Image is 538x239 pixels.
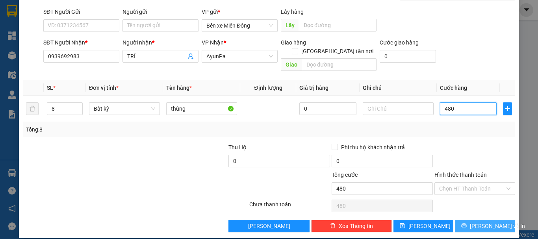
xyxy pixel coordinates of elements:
span: Tên hàng [166,85,192,91]
div: Tổng: 8 [26,125,208,134]
span: Đơn vị tính [89,85,119,91]
span: user-add [187,53,194,59]
div: SĐT Người Gửi [43,7,119,16]
span: [PERSON_NAME] [408,222,451,230]
button: save[PERSON_NAME] [393,220,454,232]
span: printer [461,223,467,229]
input: VD: Bàn, Ghế [166,102,237,115]
span: Bất kỳ [94,103,155,115]
div: Chưa thanh toán [249,200,331,214]
input: Dọc đường [299,19,377,31]
label: Cước giao hàng [380,39,419,46]
span: Cước hàng [440,85,467,91]
span: [GEOGRAPHIC_DATA] tận nơi [298,47,377,56]
div: SĐT Người Nhận [43,38,119,47]
span: save [400,223,405,229]
button: delete [26,102,39,115]
button: plus [503,102,512,115]
span: plus [503,106,512,112]
input: Cước giao hàng [380,50,436,63]
input: Ghi Chú [363,102,434,115]
input: Dọc đường [302,58,377,71]
span: VP Nhận [202,39,224,46]
span: Xóa Thông tin [339,222,373,230]
span: AyunPa [206,50,273,62]
span: Định lượng [254,85,282,91]
span: delete [330,223,336,229]
div: VP gửi [202,7,278,16]
span: Bến xe Miền Đông [206,20,273,31]
span: Giao hàng [281,39,306,46]
span: Phí thu hộ khách nhận trả [338,143,408,152]
span: Thu Hộ [228,144,247,150]
span: [PERSON_NAME] và In [470,222,525,230]
button: printer[PERSON_NAME] và In [455,220,515,232]
span: Lấy [281,19,299,31]
span: Giá trị hàng [299,85,328,91]
input: 0 [299,102,356,115]
span: [PERSON_NAME] [248,222,290,230]
div: Người gửi [122,7,199,16]
th: Ghi chú [360,80,437,96]
span: Tổng cước [332,172,358,178]
span: SL [47,85,53,91]
button: [PERSON_NAME] [228,220,309,232]
div: Người nhận [122,38,199,47]
label: Hình thức thanh toán [434,172,487,178]
span: Giao [281,58,302,71]
button: deleteXóa Thông tin [311,220,392,232]
span: Lấy hàng [281,9,304,15]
